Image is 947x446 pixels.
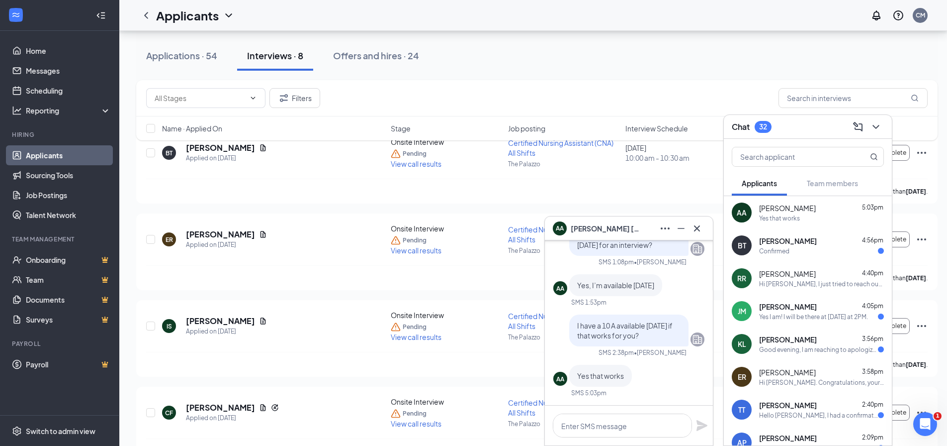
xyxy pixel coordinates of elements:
svg: Warning [391,409,401,419]
div: Yes I am! I will be there at [DATE] at 2PM. [759,313,868,321]
span: Name · Applied On [162,123,222,133]
a: Job Postings [26,185,111,205]
h5: [PERSON_NAME] [186,402,255,413]
svg: MagnifyingGlass [870,153,878,161]
span: 5:03pm [862,204,883,211]
div: ER [738,372,746,382]
input: All Stages [155,93,245,104]
span: [PERSON_NAME] [759,236,817,246]
span: Pending [403,235,427,245]
a: Messages [26,61,111,81]
div: Hi [PERSON_NAME]. Congratulations, your meeting with The Palazzo for Certified Nursing Assistant ... [759,378,884,387]
svg: Reapply [271,404,279,412]
svg: Warning [391,235,401,245]
svg: Analysis [12,106,22,115]
span: 3:56pm [862,335,883,342]
h5: [PERSON_NAME] [186,316,255,327]
div: BT [166,149,172,157]
div: Applications · 54 [146,49,217,62]
a: OnboardingCrown [26,250,111,270]
svg: Document [259,230,267,238]
div: Onsite Interview [391,223,502,233]
span: 4:40pm [862,269,883,277]
div: Onsite Interview [391,310,502,320]
div: Offers and hires · 24 [333,49,419,62]
span: Stage [391,123,411,133]
span: View call results [391,419,441,428]
span: Yes, I’m available [DATE] [577,281,654,290]
span: 2:09pm [862,434,883,441]
svg: Company [691,243,703,255]
span: Certified Nursing Assistant (CNA) All Shifts [508,312,613,331]
div: Switch to admin view [26,426,95,436]
a: Scheduling [26,81,111,101]
div: Applied on [DATE] [186,240,267,250]
span: [PERSON_NAME] [759,302,817,312]
div: Confirmed [759,247,789,255]
a: SurveysCrown [26,310,111,330]
div: BT [738,240,746,250]
a: Home [26,41,111,61]
button: Cross [689,221,705,236]
button: Plane [696,420,708,432]
div: JM [738,306,746,316]
b: [DATE] [906,188,926,195]
div: Yes that works [759,214,800,223]
iframe: Intercom live chat [913,412,937,436]
p: The Palazzo [508,420,619,428]
svg: ChevronDown [223,9,235,21]
span: [PERSON_NAME] [759,334,817,344]
div: ER [166,235,173,244]
div: KL [738,339,746,349]
svg: Ellipses [916,233,928,245]
div: SMS 5:03pm [571,389,606,397]
a: Talent Network [26,205,111,225]
input: Search applicant [732,147,850,166]
button: Filter Filters [269,88,320,108]
div: SMS 1:53pm [571,298,606,307]
h5: [PERSON_NAME] [186,229,255,240]
div: SMS 2:38pm [599,348,634,357]
button: Minimize [673,221,689,236]
span: • [PERSON_NAME] [634,258,687,266]
span: Pending [403,149,427,159]
a: TeamCrown [26,270,111,290]
a: Applicants [26,145,111,165]
div: IS [167,322,172,331]
svg: ComposeMessage [852,121,864,133]
div: RR [737,273,746,283]
span: [PERSON_NAME] [PERSON_NAME] [571,223,640,234]
svg: Ellipses [659,223,671,234]
div: AA [556,284,564,293]
span: 3:58pm [862,368,883,375]
span: [PERSON_NAME] [759,367,816,377]
span: • [PERSON_NAME] [634,348,687,357]
svg: Document [259,317,267,325]
svg: Settings [12,426,22,436]
p: The Palazzo [508,160,619,168]
svg: Ellipses [916,407,928,419]
div: Good evening, I am reaching to apologize for missing the interview. I want to clarify I did work ... [759,345,878,354]
div: 32 [759,122,767,131]
span: Team members [807,179,858,188]
span: Certified Nursing Assistant (CNA) All Shifts [508,225,613,244]
svg: Cross [691,223,703,234]
span: 2:40pm [862,401,883,408]
span: Yes that works [577,371,624,380]
span: 10:00 am - 10:30 am [625,153,737,163]
p: The Palazzo [508,333,619,341]
svg: QuestionInfo [892,9,904,21]
svg: MagnifyingGlass [911,94,919,102]
div: AA [556,375,564,383]
svg: Ellipses [916,320,928,332]
svg: ChevronLeft [140,9,152,21]
span: Interview Schedule [625,123,688,133]
div: SMS 1:08pm [599,258,634,266]
svg: WorkstreamLogo [11,10,21,20]
div: Onsite Interview [391,397,502,407]
b: [DATE] [906,274,926,282]
input: Search in interviews [778,88,928,108]
button: ComposeMessage [850,119,866,135]
div: Hi [PERSON_NAME], I just tried to reach out to you to follow up on your interview with [PERSON_NA... [759,280,884,288]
